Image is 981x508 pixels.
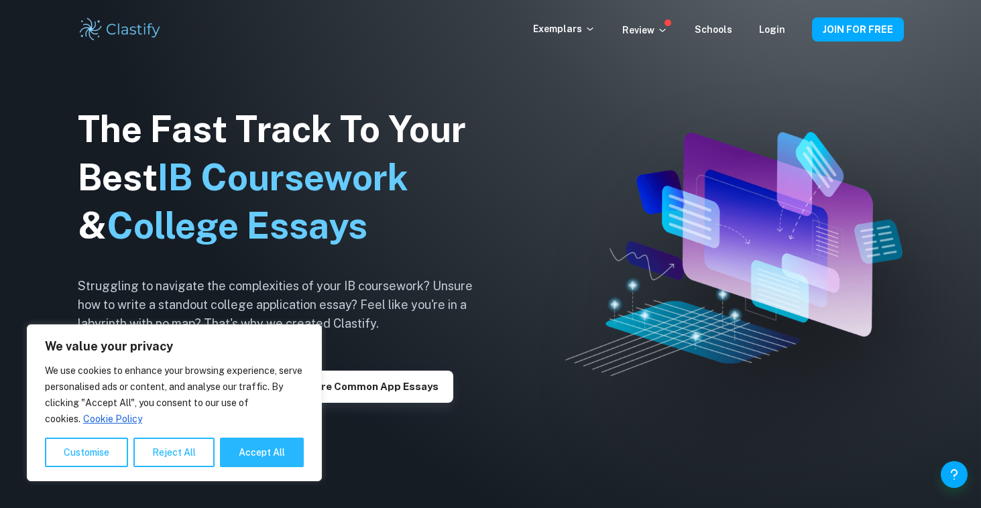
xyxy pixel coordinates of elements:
button: Reject All [133,438,215,467]
a: Schools [695,24,732,35]
h6: Struggling to navigate the complexities of your IB coursework? Unsure how to write a standout col... [78,277,494,333]
p: We use cookies to enhance your browsing experience, serve personalised ads or content, and analys... [45,363,304,427]
p: Exemplars [533,21,595,36]
button: Customise [45,438,128,467]
button: JOIN FOR FREE [812,17,904,42]
h1: The Fast Track To Your Best & [78,105,494,250]
p: We value your privacy [45,338,304,355]
img: Clastify hero [565,132,903,376]
button: Help and Feedback [941,461,968,488]
img: Clastify logo [78,16,163,43]
p: Review [622,23,668,38]
span: College Essays [107,204,367,247]
button: Accept All [220,438,304,467]
span: IB Coursework [158,156,408,198]
a: Login [759,24,785,35]
button: Explore Common App essays [278,371,453,403]
div: We value your privacy [27,324,322,481]
a: Explore Common App essays [278,379,453,392]
a: Cookie Policy [82,413,143,425]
